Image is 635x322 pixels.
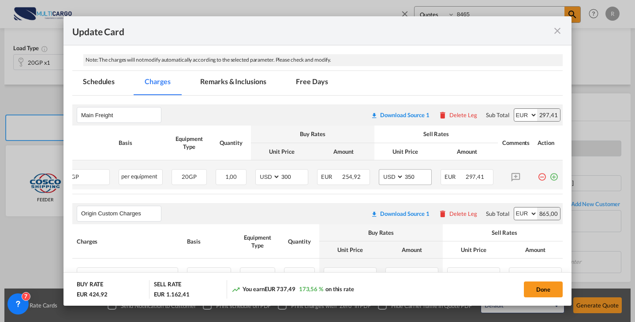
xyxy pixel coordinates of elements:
md-icon: icon-download [371,211,378,218]
button: Done [524,281,563,297]
th: Comments [498,126,533,160]
th: Amount [436,143,498,160]
span: 173,56 % [299,285,323,292]
div: Update Card [72,25,552,36]
md-pagination-wrapper: Use the left and right arrow keys to navigate between tabs [72,71,347,95]
md-tab-item: Schedules [72,71,125,95]
span: 20GP [62,174,79,180]
th: Unit Price [319,241,381,259]
th: Unit Price [443,241,504,259]
div: Download Source 1 [380,111,430,118]
span: EUR [321,173,341,180]
div: Sell Rates [447,229,562,237]
div: EUR 424,92 [77,290,110,298]
md-icon: icon-delete [438,111,447,119]
div: 297,41 [537,109,560,121]
div: Delete Leg [449,111,477,118]
div: Basis [119,139,163,147]
md-tab-item: Remarks & Inclusions [190,71,276,95]
div: Sell Rates [379,130,493,138]
input: Leg Name [81,108,161,122]
md-tab-item: Charges [134,71,181,95]
div: per equipment [187,267,231,283]
md-icon: icon-download [371,112,378,119]
div: Note: The charges will not modify automatically according to the selected parameter. Please check... [83,54,563,66]
div: Equipment Type [240,233,275,249]
span: 1,00 [294,271,306,278]
div: Download original source rate sheet [366,210,434,217]
span: 20GP [250,271,265,278]
button: Download original source rate sheet [366,107,434,123]
span: EUR [389,271,409,278]
span: 20GP [121,272,138,278]
th: Unit Price [374,143,436,160]
div: BUY RATE [77,280,103,290]
span: 254,92 [342,173,361,180]
th: Amount [381,241,443,259]
div: Download original source rate sheet [371,210,430,217]
div: Equipment Type [172,135,207,151]
div: SELL RATE [154,280,181,290]
span: EUR [444,173,464,180]
span: 20GP [182,173,197,180]
span: EUR 737,49 [265,285,295,292]
div: Basis [187,237,231,245]
button: Delete Leg [438,111,477,118]
md-icon: icon-minus-circle-outline red-400-fg [538,169,546,178]
span: 1,00 [225,173,237,180]
div: Download original source rate sheet [371,111,430,118]
div: per equipment [119,169,163,185]
md-icon: icon-trending-up [232,285,240,294]
span: 365,00 [534,271,553,278]
span: 297,41 [466,173,484,180]
div: Delete Leg [449,210,477,217]
div: Buy Rates [324,229,438,237]
input: 350 [404,170,431,183]
button: Download original source rate sheet [366,206,434,222]
md-icon: icon-delete [438,209,447,218]
div: Download Source 1 [380,210,430,217]
div: Charges [77,237,178,245]
div: Quantity [216,139,247,147]
input: Leg Name [81,207,161,220]
div: 865,00 [537,207,560,220]
button: Delete Leg [438,210,477,217]
md-icon: icon-plus-circle-outline green-400-fg [549,169,558,178]
div: Buy Rates [255,130,370,138]
th: Action [533,126,563,160]
span: EUR [513,271,533,278]
input: 300 [280,170,308,183]
div: Inland Transport [81,268,151,278]
div: Quantity [284,237,315,245]
input: 0 [349,268,376,281]
div: Download original source rate sheet [366,111,434,118]
div: EUR 1.162,41 [154,290,190,298]
md-icon: icon-close fg-AAA8AD m-0 pointer [552,26,563,36]
th: Amount [313,143,374,160]
div: You earn on this rate [232,285,354,294]
span: 0,00 [411,271,422,278]
th: Unit Price [251,143,313,160]
md-tab-item: Free Days [285,71,338,95]
div: Sub Total [486,111,509,119]
md-dialog: Update CardPort of ... [63,16,571,306]
th: Amount [504,241,566,259]
div: Sub Total [486,210,509,218]
input: 365 [472,268,500,281]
